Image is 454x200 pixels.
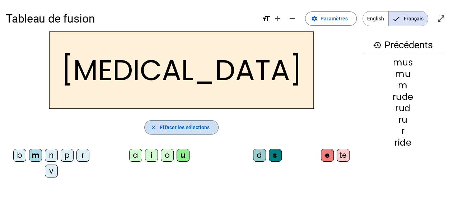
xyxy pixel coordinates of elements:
[161,149,174,162] div: o
[363,138,443,147] div: ride
[273,14,282,23] mat-icon: add
[363,116,443,124] div: ru
[437,14,445,23] mat-icon: open_in_full
[320,14,348,23] span: Paramètres
[262,14,271,23] mat-icon: format_size
[271,11,285,26] button: Augmenter la taille de la police
[363,37,443,53] h3: Précédents
[363,70,443,78] div: mu
[6,7,256,30] h1: Tableau de fusion
[150,124,157,131] mat-icon: close
[363,104,443,113] div: rud
[305,11,357,26] button: Paramètres
[29,149,42,162] div: m
[49,31,314,109] h2: [MEDICAL_DATA]
[389,11,428,26] span: Français
[45,165,58,177] div: v
[363,93,443,101] div: rude
[363,127,443,136] div: r
[253,149,266,162] div: d
[363,11,388,26] span: English
[61,149,74,162] div: p
[129,149,142,162] div: a
[337,149,350,162] div: te
[311,15,318,22] mat-icon: settings
[363,81,443,90] div: m
[363,58,443,67] div: mus
[76,149,89,162] div: r
[160,123,210,132] span: Effacer les sélections
[321,149,334,162] div: e
[269,149,282,162] div: s
[145,149,158,162] div: i
[144,120,219,135] button: Effacer les sélections
[45,149,58,162] div: n
[288,14,296,23] mat-icon: remove
[434,11,448,26] button: Entrer en plein écran
[373,41,382,49] mat-icon: history
[177,149,189,162] div: u
[362,11,428,26] mat-button-toggle-group: Language selection
[13,149,26,162] div: b
[285,11,299,26] button: Diminuer la taille de la police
